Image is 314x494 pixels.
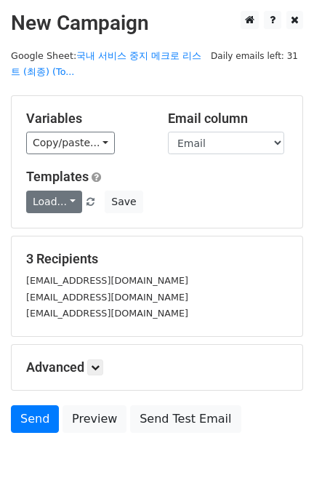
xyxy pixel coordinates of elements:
small: Google Sheet: [11,50,201,78]
a: Send [11,405,59,433]
a: Templates [26,169,89,184]
small: [EMAIL_ADDRESS][DOMAIN_NAME] [26,275,188,286]
a: Preview [63,405,126,433]
small: [EMAIL_ADDRESS][DOMAIN_NAME] [26,308,188,319]
h5: Email column [168,111,288,127]
small: [EMAIL_ADDRESS][DOMAIN_NAME] [26,292,188,303]
a: Copy/paste... [26,132,115,154]
a: 국내 서비스 중지 메크로 리스트 (최종) (To... [11,50,201,78]
a: Send Test Email [130,405,241,433]
button: Save [105,191,142,213]
span: Daily emails left: 31 [206,48,303,64]
h2: New Campaign [11,11,303,36]
iframe: Chat Widget [241,424,314,494]
a: Daily emails left: 31 [206,50,303,61]
h5: 3 Recipients [26,251,288,267]
h5: Variables [26,111,146,127]
h5: Advanced [26,359,288,375]
a: Load... [26,191,82,213]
